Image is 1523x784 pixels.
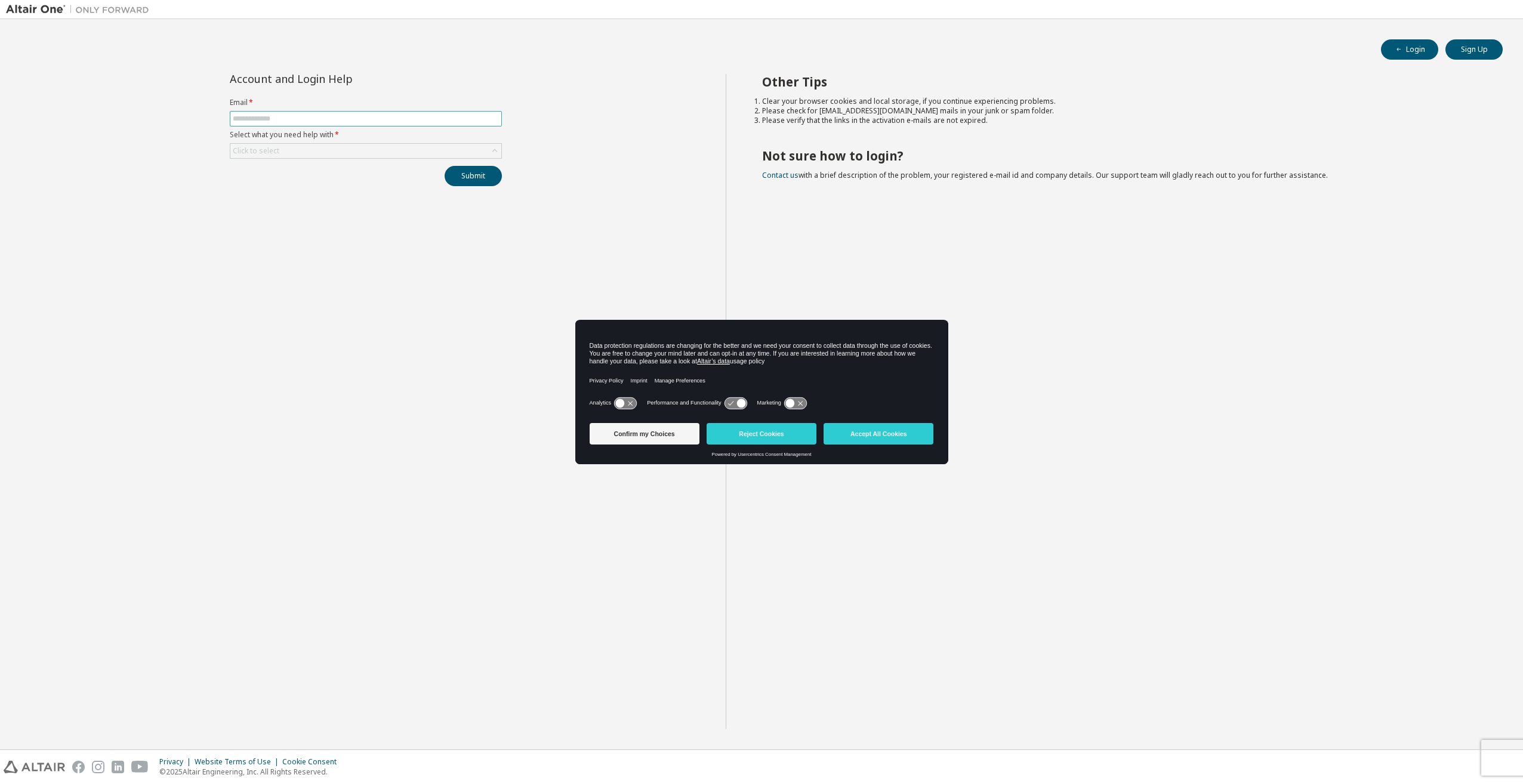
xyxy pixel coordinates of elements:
[762,170,799,180] a: Contact us
[230,144,501,158] div: Click to select
[230,98,502,107] label: Email
[1445,39,1503,60] button: Sign Up
[72,761,85,773] img: facebook.svg
[131,761,149,773] img: youtube.svg
[762,116,1482,125] li: Please verify that the links in the activation e-mails are not expired.
[92,761,104,773] img: instagram.svg
[195,757,282,767] div: Website Terms of Use
[4,761,65,773] img: altair_logo.svg
[233,146,279,156] div: Click to select
[762,97,1482,106] li: Clear your browser cookies and local storage, if you continue experiencing problems.
[282,757,344,767] div: Cookie Consent
[762,74,1482,89] h2: Other Tips
[230,130,502,140] label: Select what you need help with
[230,74,448,84] div: Account and Login Help
[445,166,502,186] button: Submit
[159,767,344,777] p: © 2025 Altair Engineering, Inc. All Rights Reserved.
[159,757,195,767] div: Privacy
[762,106,1482,116] li: Please check for [EMAIL_ADDRESS][DOMAIN_NAME] mails in your junk or spam folder.
[762,148,1482,163] h2: Not sure how to login?
[112,761,124,773] img: linkedin.svg
[1381,39,1438,60] button: Login
[6,4,155,16] img: Altair One
[762,170,1328,180] span: with a brief description of the problem, your registered e-mail id and company details. Our suppo...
